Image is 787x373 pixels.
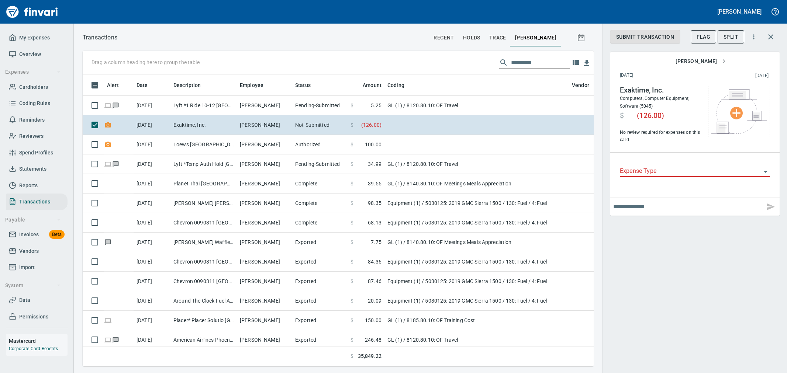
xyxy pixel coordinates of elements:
span: Expenses [5,67,61,77]
span: $ [351,278,353,285]
span: Coding [387,81,404,90]
span: 5.25 [371,102,382,109]
span: Employee [240,81,273,90]
span: Computers, Computer Equipment, Software (5045) [620,96,689,109]
span: Invoices [19,230,39,239]
span: Receipt Required [104,142,112,147]
span: Status [295,81,320,90]
td: [DATE] [134,213,170,233]
button: [PERSON_NAME] [673,55,729,68]
td: [DATE] [134,233,170,252]
button: Expenses [2,65,64,79]
h5: [PERSON_NAME] [717,8,762,15]
td: [DATE] [134,291,170,311]
button: System [2,279,64,292]
span: Has messages [104,240,112,244]
h4: Exaktime, Inc. [620,86,701,95]
span: $ [351,352,353,360]
span: $ [351,258,353,265]
td: Chevron 0090311 [GEOGRAPHIC_DATA] [170,213,237,233]
td: Exported [292,233,348,252]
button: Close transaction [762,28,780,46]
a: Import [6,259,68,276]
span: $ [620,111,624,120]
td: Lyft *1 Ride 10-12 [GEOGRAPHIC_DATA] [GEOGRAPHIC_DATA] [170,96,237,115]
td: [PERSON_NAME] [237,96,292,115]
span: Description [173,81,201,90]
button: More [746,29,762,45]
span: recent [434,33,454,42]
td: Pending-Submitted [292,154,348,174]
span: [PERSON_NAME] [676,57,726,66]
td: Around The Clock Fuel Amboy [GEOGRAPHIC_DATA] [170,291,237,311]
a: Transactions [6,194,68,210]
td: Exported [292,252,348,272]
img: Select file [711,89,767,134]
td: [DATE] [134,135,170,154]
a: Reports [6,177,68,194]
span: 35,849.22 [358,352,382,360]
td: [PERSON_NAME] [237,174,292,194]
button: Show transactions within a particular date range [570,29,594,46]
td: [PERSON_NAME] [237,272,292,291]
span: This charge was settled by the merchant and appears on the 2025/10/18 statement. [694,72,769,80]
a: Spend Profiles [6,144,68,161]
span: ( 126.00 ) [361,121,382,129]
td: Equipment (1) / 5030125: 2019 GMC Sierra 1500 / 130: Fuel / 4: Fuel [384,194,569,213]
td: [PERSON_NAME] [237,311,292,330]
td: Exported [292,291,348,311]
td: Authorized [292,135,348,154]
nav: breadcrumb [83,33,117,42]
span: Amount [363,81,382,90]
span: $ [351,317,353,324]
span: $ [351,160,353,168]
span: My Expenses [19,33,50,42]
span: Online transaction [104,161,112,166]
td: Exaktime, Inc. [170,115,237,135]
span: Reviewers [19,132,44,141]
td: Exported [292,330,348,350]
span: Online transaction [104,318,112,323]
span: $ [351,219,353,226]
td: Complete [292,174,348,194]
span: Employee [240,81,263,90]
span: trace [489,33,506,42]
span: Online transaction [104,337,112,342]
button: Download table [581,57,592,69]
a: Permissions [6,308,68,325]
td: [PERSON_NAME] [237,213,292,233]
span: Alert [107,81,128,90]
a: Statements [6,161,68,177]
td: Complete [292,213,348,233]
span: No review required for expenses on this card [620,129,701,144]
span: Date [137,81,158,90]
span: Submit Transaction [616,32,674,42]
td: [DATE] [134,96,170,115]
a: Reminders [6,112,68,128]
td: GL (1) / 8120.80.10: OF Travel [384,96,569,115]
td: GL (1) / 8120.80.10: OF Travel [384,154,569,174]
a: InvoicesBeta [6,226,68,243]
a: Vendors [6,243,68,259]
span: Transactions [19,197,50,206]
span: Vendors [19,247,39,256]
span: Flag [697,32,710,42]
span: $ [351,199,353,207]
span: Has messages [112,337,120,342]
td: [DATE] [134,174,170,194]
a: Coding Rules [6,95,68,112]
a: Finvari [4,3,60,21]
td: [DATE] [134,194,170,213]
td: Equipment (1) / 5030125: 2019 GMC Sierra 1500 / 130: Fuel / 4: Fuel [384,213,569,233]
td: [PERSON_NAME] [237,135,292,154]
span: Split [724,32,738,42]
span: $ [351,141,353,148]
p: Transactions [83,33,117,42]
h6: Mastercard [9,337,68,345]
span: $ [351,238,353,246]
td: Placer* Placer Solutio [GEOGRAPHIC_DATA] OR [170,311,237,330]
td: [DATE] [134,311,170,330]
td: Exported [292,311,348,330]
span: $ [351,180,353,187]
span: 7.75 [371,238,382,246]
